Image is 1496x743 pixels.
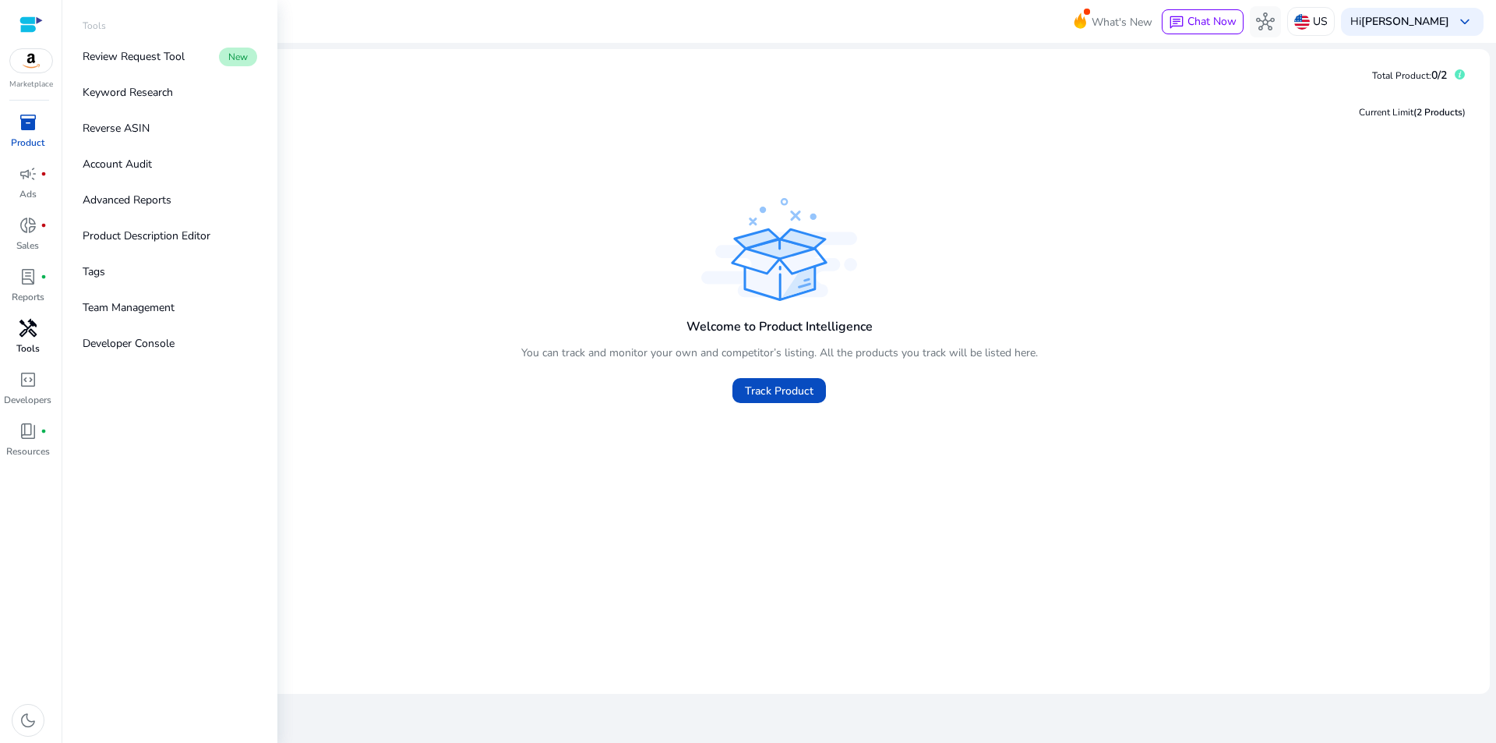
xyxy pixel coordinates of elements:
[11,136,44,150] p: Product
[41,171,47,177] span: fiber_manual_record
[41,274,47,280] span: fiber_manual_record
[1187,14,1237,29] span: Chat Now
[83,120,150,136] p: Reverse ASIN
[19,113,37,132] span: inventory_2
[1092,9,1152,36] span: What's New
[1256,12,1275,31] span: hub
[521,345,1038,361] p: You can track and monitor your own and competitor’s listing. All the products you track will be l...
[1372,69,1431,82] span: Total Product:
[1455,12,1474,31] span: keyboard_arrow_down
[19,422,37,440] span: book_4
[83,156,152,172] p: Account Audit
[83,48,185,65] p: Review Request Tool
[4,393,51,407] p: Developers
[1250,6,1281,37] button: hub
[83,299,175,316] p: Team Management
[686,320,873,334] h4: Welcome to Product Intelligence
[19,165,37,183] span: campaign
[701,198,857,301] img: track_product.svg
[19,370,37,389] span: code_blocks
[19,187,37,201] p: Ads
[19,319,37,338] span: handyman
[10,49,52,73] img: amazon.svg
[6,444,50,458] p: Resources
[1313,8,1328,35] p: US
[1361,14,1449,29] b: [PERSON_NAME]
[1413,106,1462,119] span: (2 Products
[16,239,39,253] p: Sales
[41,428,47,434] span: fiber_manual_record
[1350,16,1449,27] p: Hi
[1359,105,1466,119] div: Current Limit )
[9,79,53,90] p: Marketplace
[12,290,44,304] p: Reports
[83,335,175,352] p: Developer Console
[19,711,37,730] span: dark_mode
[41,222,47,228] span: fiber_manual_record
[83,84,173,101] p: Keyword Research
[19,267,37,286] span: lab_profile
[1162,9,1244,34] button: chatChat Now
[219,48,257,66] span: New
[1169,15,1184,30] span: chat
[83,19,106,33] p: Tools
[16,341,40,356] p: Tools
[745,383,813,399] span: Track Product
[83,192,171,208] p: Advanced Reports
[83,264,105,280] p: Tags
[83,228,210,244] p: Product Description Editor
[1431,68,1447,83] span: 0/2
[1294,14,1310,30] img: us.svg
[19,216,37,235] span: donut_small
